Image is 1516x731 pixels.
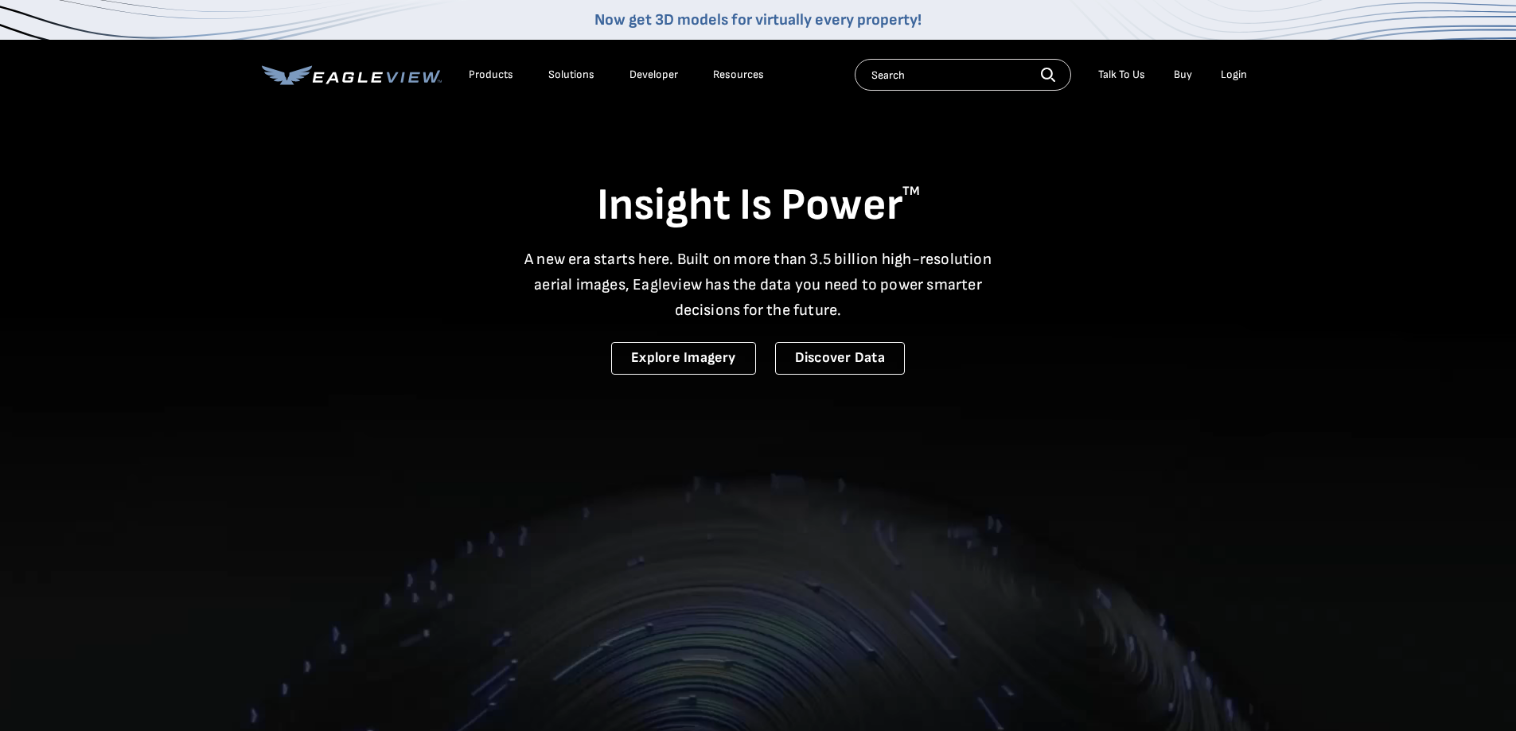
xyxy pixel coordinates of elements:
a: Now get 3D models for virtually every property! [594,10,922,29]
div: Resources [713,68,764,82]
input: Search [855,59,1071,91]
sup: TM [902,184,920,199]
a: Discover Data [775,342,905,375]
p: A new era starts here. Built on more than 3.5 billion high-resolution aerial images, Eagleview ha... [515,247,1002,323]
a: Developer [629,68,678,82]
div: Solutions [548,68,594,82]
a: Explore Imagery [611,342,756,375]
div: Products [469,68,513,82]
div: Talk To Us [1098,68,1145,82]
h1: Insight Is Power [262,178,1255,234]
div: Login [1221,68,1247,82]
a: Buy [1174,68,1192,82]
